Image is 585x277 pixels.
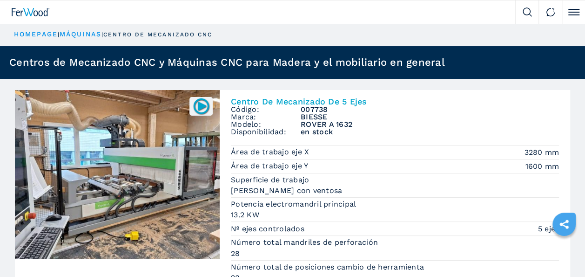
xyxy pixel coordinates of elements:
h3: ROVER A 1632 [301,121,559,128]
h1: Centros de Mecanizado CNC y Máquinas CNC para Madera y el mobiliario en general [9,57,445,68]
a: máquinas [60,30,101,38]
h3: 007738 [301,106,559,113]
h2: Centro De Mecanizado De 5 Ejes [231,97,559,106]
p: Número total de posiciones cambio de herramienta [231,262,426,272]
img: Centro De Mecanizado De 5 Ejes BIESSE ROVER A 1632 [15,90,220,259]
em: 1600 mm [525,161,559,172]
a: sharethis [552,213,576,236]
em: 13.2 KW [231,209,559,220]
span: Marca: [231,113,301,121]
p: centro de mecanizado cnc [103,31,212,39]
span: en stock [301,128,559,136]
span: Modelo: [231,121,301,128]
p: Área de trabajo eje X [231,147,312,157]
iframe: Chat [545,235,578,270]
span: | [58,31,60,38]
em: 3280 mm [524,147,559,158]
p: Potencia electromandril principal [231,199,359,209]
em: [PERSON_NAME] con ventosa [231,185,559,196]
p: Nº ejes controlados [231,224,307,234]
h3: BIESSE [301,113,559,121]
p: Número total mandriles de perforación [231,237,381,248]
p: Área de trabajo eje Y [231,161,311,171]
em: 5 ejes [538,223,559,234]
img: Contact us [546,7,555,17]
span: Disponibilidad: [231,128,301,136]
span: | [101,31,103,38]
p: Superficie de trabajo [231,175,312,185]
img: Search [523,7,532,17]
em: 28 [231,248,559,259]
button: Click to toggle menu [562,0,585,24]
a: HOMEPAGE [14,30,58,38]
span: Código: [231,106,301,113]
img: Ferwood [12,8,50,16]
img: 007738 [192,97,210,115]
